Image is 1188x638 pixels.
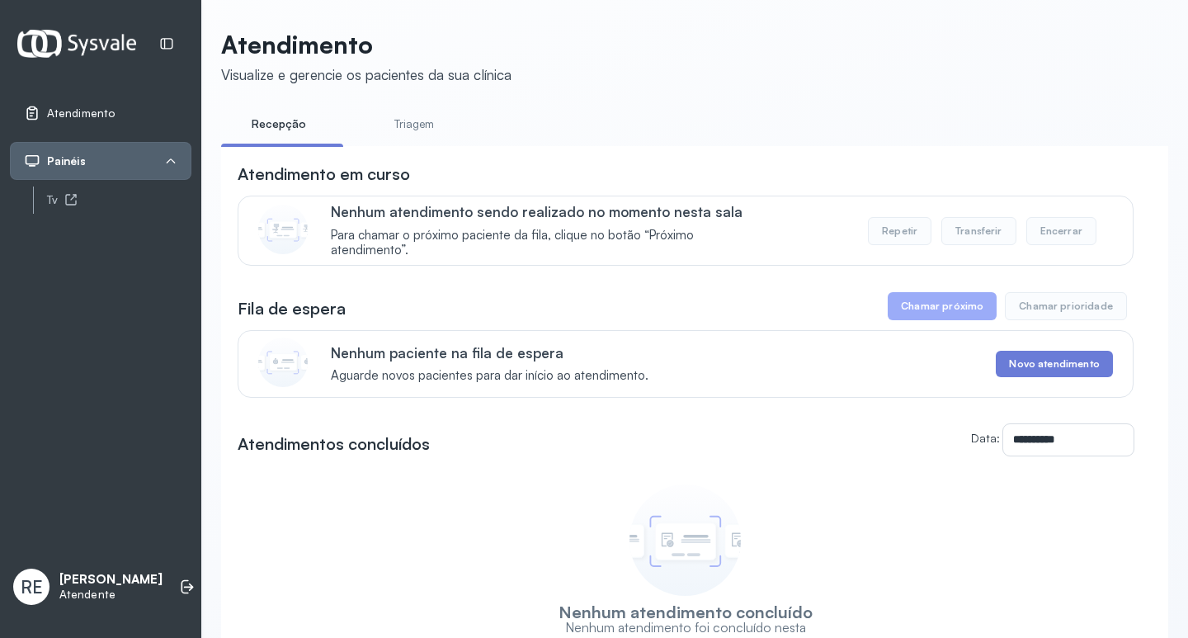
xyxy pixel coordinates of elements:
img: Logotipo do estabelecimento [17,30,136,57]
h3: Nenhum atendimento concluído [559,604,813,620]
p: Nenhum paciente na fila de espera [331,344,648,362]
button: Transferir [941,217,1016,245]
div: Tv [47,193,191,207]
span: Para chamar o próximo paciente da fila, clique no botão “Próximo atendimento”. [331,228,767,259]
div: Visualize e gerencie os pacientes da sua clínica [221,66,511,83]
span: Atendimento [47,106,115,121]
button: Chamar prioridade [1005,292,1127,320]
p: [PERSON_NAME] [59,572,163,588]
button: Chamar próximo [888,292,997,320]
a: Atendimento [24,105,177,121]
button: Repetir [868,217,931,245]
label: Data: [971,431,1000,445]
h3: Fila de espera [238,297,346,320]
a: Tv [47,190,191,210]
a: Recepção [221,111,337,138]
h3: Atendimento em curso [238,163,410,186]
a: Triagem [356,111,472,138]
img: Imagem de CalloutCard [258,338,308,387]
button: Encerrar [1026,217,1096,245]
p: Nenhum atendimento sendo realizado no momento nesta sala [331,203,767,220]
h3: Atendimentos concluídos [238,432,430,456]
p: Atendente [59,588,163,602]
span: Aguarde novos pacientes para dar início ao atendimento. [331,368,648,384]
button: Novo atendimento [996,351,1112,377]
img: Imagem de CalloutCard [258,205,308,254]
span: Painéis [47,154,86,168]
p: Atendimento [221,30,511,59]
img: Imagem de empty state [629,484,741,596]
